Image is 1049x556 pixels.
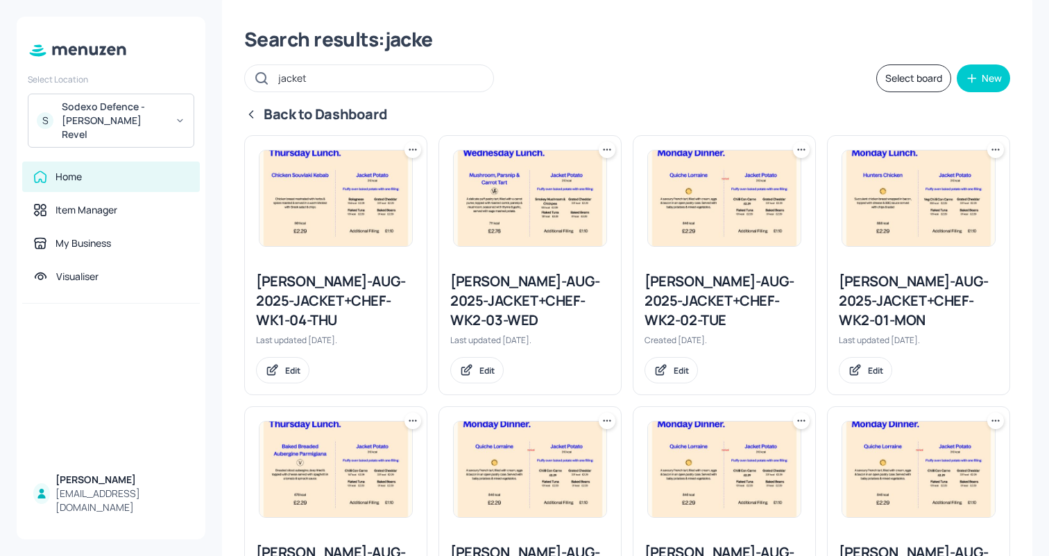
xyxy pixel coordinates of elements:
div: [EMAIL_ADDRESS][DOMAIN_NAME] [56,487,189,514]
div: Last updated [DATE]. [256,334,416,346]
div: Edit [479,365,495,376]
input: Search in Menuzen [278,68,479,88]
img: 2025-08-08-1754661249786kaesz8x1cqb.jpeg [648,422,801,517]
div: Select Location [28,73,194,85]
div: [PERSON_NAME]-AUG-2025-JACKET+CHEF-WK1-04-THU [256,272,416,330]
img: 2025-08-08-1754661249786kaesz8x1cqb.jpeg [454,422,606,517]
img: 2025-08-08-1754661249786kaesz8x1cqb.jpeg [842,422,995,517]
div: Search results: jacke [244,27,1010,52]
img: 2025-08-31-17566363579180x0y73z8j0h.jpeg [454,150,606,246]
div: Edit [285,365,300,376]
img: 2025-08-28-1756378807688m5azwljyuoq.jpeg [259,150,412,246]
div: Last updated [DATE]. [450,334,610,346]
div: Last updated [DATE]. [839,334,998,346]
div: Back to Dashboard [244,105,1010,124]
div: [PERSON_NAME]-AUG-2025-JACKET+CHEF-WK2-02-TUE [645,272,804,330]
div: Sodexo Defence - [PERSON_NAME] Revel [62,100,167,141]
div: Edit [868,365,883,376]
button: New [957,64,1010,92]
div: New [982,73,1002,83]
div: Visualiser [56,270,99,284]
div: [PERSON_NAME]-AUG-2025-JACKET+CHEF-WK2-03-WED [450,272,610,330]
img: 2025-08-29-1756485631083ln5tnuvd9.jpeg [842,150,995,246]
img: 2025-08-08-1754661249786kaesz8x1cqb.jpeg [648,150,801,246]
div: Created [DATE]. [645,334,804,346]
div: [PERSON_NAME]-AUG-2025-JACKET+CHEF-WK2-01-MON [839,272,998,330]
img: 2025-08-31-1756636571255cbxl4huz8to.jpeg [259,422,412,517]
div: S [37,112,53,129]
button: Select board [876,64,951,92]
div: Home [56,170,82,184]
div: Item Manager [56,203,117,217]
div: Edit [674,365,689,376]
div: My Business [56,236,111,250]
div: [PERSON_NAME] [56,473,189,487]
